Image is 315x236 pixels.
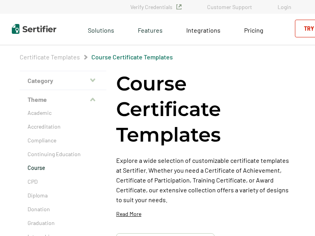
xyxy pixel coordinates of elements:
img: Sertifier | Digital Credentialing Platform [12,24,56,34]
h1: Course Certificate Templates [116,71,295,147]
p: Explore a wide selection of customizable certificate templates at Sertifier. Whether you need a C... [116,155,295,205]
img: Verified [176,4,182,9]
p: Read More [116,210,141,218]
a: Graduation [28,219,98,227]
a: Donation [28,205,98,213]
a: Login [278,4,291,10]
a: Continuing Education [28,150,98,158]
a: Diploma [28,192,98,199]
a: Customer Support [207,4,252,10]
span: Solutions [88,24,114,34]
a: Integrations [186,24,220,34]
button: Theme [20,90,106,109]
button: Category [20,71,106,90]
span: Pricing [244,26,263,34]
a: Verify Credentials [130,4,182,10]
div: Breadcrumb [20,53,173,61]
span: Features [138,24,163,34]
a: Course Certificate Templates [91,53,173,61]
a: Accreditation [28,123,98,131]
a: CPD [28,178,98,186]
a: Certificate Templates [20,53,80,61]
a: Academic [28,109,98,117]
a: Course [28,164,98,172]
span: Integrations [186,26,220,34]
a: Compliance [28,136,98,144]
a: Pricing [244,24,263,34]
